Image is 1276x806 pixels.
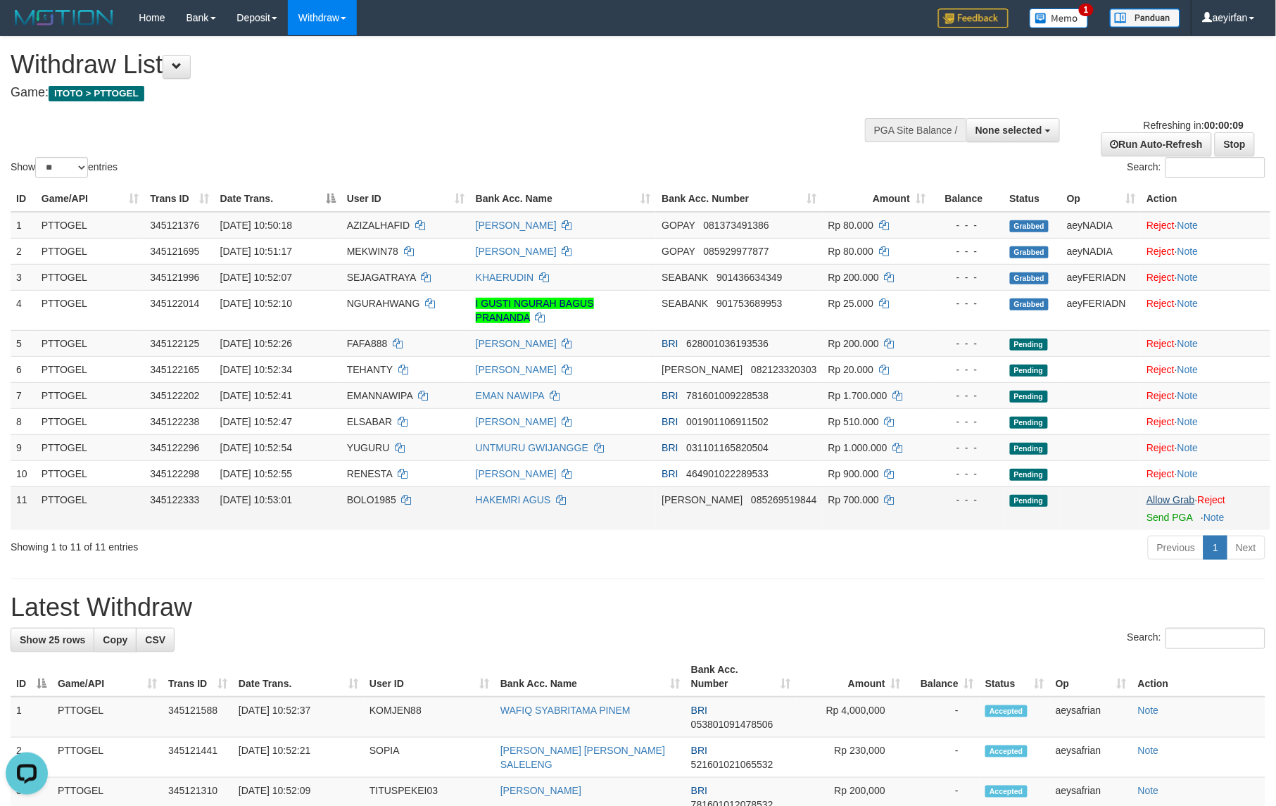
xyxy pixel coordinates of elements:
[1141,408,1270,434] td: ·
[1141,434,1270,460] td: ·
[1144,120,1244,131] span: Refreshing in:
[1177,220,1199,231] a: Note
[1166,628,1265,649] input: Search:
[1177,298,1199,309] a: Note
[150,272,199,283] span: 345121996
[11,51,837,79] h1: Withdraw List
[1050,657,1132,697] th: Op: activate to sort column ascending
[150,364,199,375] span: 345122165
[220,220,292,231] span: [DATE] 10:50:18
[1010,220,1049,232] span: Grabbed
[796,697,907,738] td: Rp 4,000,000
[11,212,36,239] td: 1
[36,408,145,434] td: PTTOGEL
[1138,745,1159,756] a: Note
[1010,339,1048,351] span: Pending
[1079,4,1094,16] span: 1
[985,745,1028,757] span: Accepted
[865,118,966,142] div: PGA Site Balance /
[476,494,551,505] a: HAKEMRI AGUS
[1127,157,1265,178] label: Search:
[347,220,410,231] span: AZIZALHAFID
[1010,298,1049,310] span: Grabbed
[347,338,388,349] span: FAFA888
[1146,468,1175,479] a: Reject
[476,390,544,401] a: EMAN NAWIPA
[1141,486,1270,530] td: ·
[220,494,292,505] span: [DATE] 10:53:01
[828,416,879,427] span: Rp 510.000
[937,244,998,258] div: - - -
[233,657,364,697] th: Date Trans.: activate to sort column ascending
[49,86,144,101] span: ITOTO > PTTOGEL
[1146,298,1175,309] a: Reject
[1061,186,1141,212] th: Op: activate to sort column ascending
[145,634,165,646] span: CSV
[364,697,495,738] td: KOMJEN88
[500,745,665,770] a: [PERSON_NAME] [PERSON_NAME] SALELENG
[11,290,36,330] td: 4
[11,186,36,212] th: ID
[1061,238,1141,264] td: aeyNADIA
[1177,390,1199,401] a: Note
[1146,494,1197,505] span: ·
[364,657,495,697] th: User ID: activate to sort column ascending
[476,442,588,453] a: UNTMURU GWIJANGGE
[1146,364,1175,375] a: Reject
[163,697,233,738] td: 345121588
[103,634,127,646] span: Copy
[687,390,769,401] span: Copy 781601009228538 to clipboard
[751,364,816,375] span: Copy 082123320303 to clipboard
[1146,272,1175,283] a: Reject
[233,697,364,738] td: [DATE] 10:52:37
[937,467,998,481] div: - - -
[1146,512,1192,523] a: Send PGA
[476,338,557,349] a: [PERSON_NAME]
[11,382,36,408] td: 7
[975,125,1042,136] span: None selected
[6,6,48,48] button: Open LiveChat chat widget
[1146,390,1175,401] a: Reject
[136,628,175,652] a: CSV
[364,738,495,778] td: SOPIA
[1010,246,1049,258] span: Grabbed
[11,486,36,530] td: 11
[150,220,199,231] span: 345121376
[220,298,292,309] span: [DATE] 10:52:10
[937,270,998,284] div: - - -
[1177,272,1199,283] a: Note
[662,416,678,427] span: BRI
[687,338,769,349] span: Copy 628001036193536 to clipboard
[11,264,36,290] td: 3
[662,494,743,505] span: [PERSON_NAME]
[828,220,874,231] span: Rp 80.000
[36,290,145,330] td: PTTOGEL
[220,416,292,427] span: [DATE] 10:52:47
[1166,157,1265,178] input: Search:
[1177,442,1199,453] a: Note
[828,442,887,453] span: Rp 1.000.000
[691,759,773,770] span: Copy 521601021065532 to clipboard
[20,634,85,646] span: Show 25 rows
[686,657,796,697] th: Bank Acc. Number: activate to sort column ascending
[828,494,879,505] span: Rp 700.000
[1141,264,1270,290] td: ·
[937,441,998,455] div: - - -
[11,330,36,356] td: 5
[937,415,998,429] div: - - -
[828,338,879,349] span: Rp 200.000
[1177,246,1199,257] a: Note
[1146,442,1175,453] a: Reject
[36,264,145,290] td: PTTOGEL
[1141,330,1270,356] td: ·
[1050,697,1132,738] td: aeysafrian
[662,246,695,257] span: GOPAY
[220,272,292,283] span: [DATE] 10:52:07
[1177,364,1199,375] a: Note
[150,416,199,427] span: 345122238
[347,364,393,375] span: TEHANTY
[233,738,364,778] td: [DATE] 10:52:21
[500,785,581,796] a: [PERSON_NAME]
[220,390,292,401] span: [DATE] 10:52:41
[1215,132,1255,156] a: Stop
